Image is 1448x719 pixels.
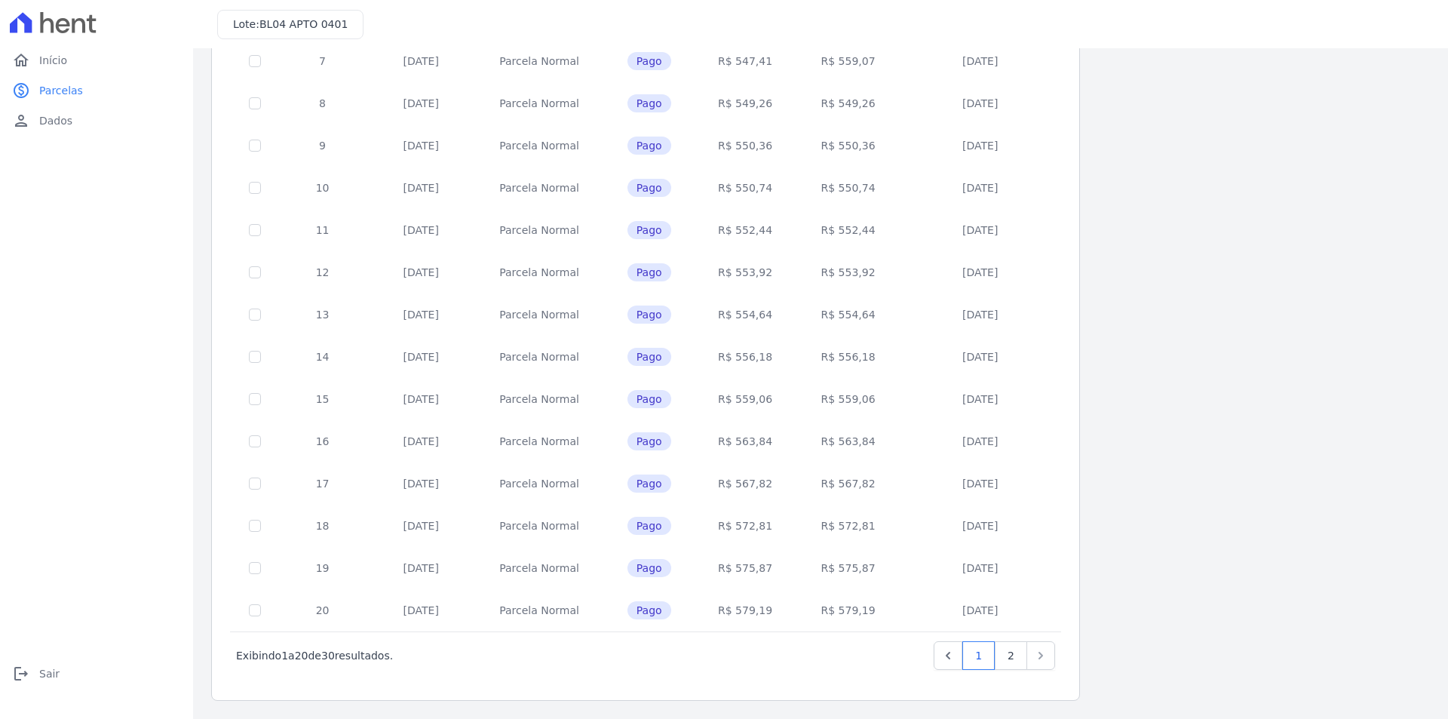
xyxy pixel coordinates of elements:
p: Exibindo a de resultados. [236,648,393,663]
td: [DATE] [366,167,476,209]
td: [DATE] [366,40,476,82]
td: [DATE] [902,40,1059,82]
td: 19 [279,547,366,589]
td: [DATE] [902,505,1059,547]
td: R$ 556,18 [696,336,795,378]
a: 1 [962,641,995,670]
td: R$ 549,26 [794,82,901,124]
span: BL04 APTO 0401 [259,18,348,30]
a: personDados [6,106,187,136]
td: R$ 553,92 [696,251,795,293]
td: [DATE] [902,209,1059,251]
input: Só é possível selecionar pagamentos em aberto [249,435,261,447]
span: Pago [627,137,671,155]
span: Sair [39,666,60,681]
td: Parcela Normal [476,336,602,378]
span: Pago [627,94,671,112]
td: [DATE] [366,124,476,167]
td: 16 [279,420,366,462]
span: Pago [627,306,671,324]
td: R$ 575,87 [696,547,795,589]
td: R$ 559,06 [696,378,795,420]
td: [DATE] [366,378,476,420]
td: 10 [279,167,366,209]
span: Início [39,53,67,68]
td: [DATE] [366,505,476,547]
td: 14 [279,336,366,378]
td: [DATE] [902,82,1059,124]
td: [DATE] [366,209,476,251]
td: 18 [279,505,366,547]
input: Só é possível selecionar pagamentos em aberto [249,478,261,490]
td: [DATE] [902,293,1059,336]
input: Só é possível selecionar pagamentos em aberto [249,224,261,236]
td: [DATE] [366,251,476,293]
td: Parcela Normal [476,420,602,462]
td: Parcela Normal [476,167,602,209]
td: R$ 554,64 [696,293,795,336]
td: R$ 550,36 [696,124,795,167]
td: 13 [279,293,366,336]
td: Parcela Normal [476,462,602,505]
input: Só é possível selecionar pagamentos em aberto [249,97,261,109]
td: [DATE] [902,378,1059,420]
span: Pago [627,263,671,281]
a: logoutSair [6,659,187,689]
input: Só é possível selecionar pagamentos em aberto [249,55,261,67]
td: [DATE] [366,293,476,336]
input: Só é possível selecionar pagamentos em aberto [249,266,261,278]
td: R$ 567,82 [794,462,901,505]
td: 15 [279,378,366,420]
a: homeInício [6,45,187,75]
a: paidParcelas [6,75,187,106]
i: paid [12,81,30,100]
td: R$ 556,18 [794,336,901,378]
td: R$ 550,74 [696,167,795,209]
input: Só é possível selecionar pagamentos em aberto [249,140,261,152]
h3: Lote: [233,17,348,32]
span: Pago [627,559,671,577]
td: R$ 572,81 [696,505,795,547]
td: Parcela Normal [476,589,602,631]
td: R$ 567,82 [696,462,795,505]
td: [DATE] [902,589,1059,631]
span: Parcelas [39,83,83,98]
td: R$ 575,87 [794,547,901,589]
input: Só é possível selecionar pagamentos em aberto [249,393,261,405]
a: Next [1026,641,1055,670]
td: R$ 547,41 [696,40,795,82]
td: R$ 554,64 [794,293,901,336]
span: Pago [627,517,671,535]
td: R$ 559,06 [794,378,901,420]
span: Pago [627,348,671,366]
td: R$ 563,84 [794,420,901,462]
td: Parcela Normal [476,40,602,82]
td: R$ 579,19 [794,589,901,631]
span: 30 [321,650,335,662]
td: R$ 550,74 [794,167,901,209]
td: 8 [279,82,366,124]
td: R$ 552,44 [794,209,901,251]
span: Pago [627,179,671,197]
td: R$ 579,19 [696,589,795,631]
td: [DATE] [902,462,1059,505]
td: R$ 553,92 [794,251,901,293]
td: R$ 563,84 [696,420,795,462]
input: Só é possível selecionar pagamentos em aberto [249,604,261,616]
td: [DATE] [902,336,1059,378]
span: Pago [627,52,671,70]
td: 12 [279,251,366,293]
td: R$ 549,26 [696,82,795,124]
td: 17 [279,462,366,505]
td: [DATE] [902,167,1059,209]
td: 11 [279,209,366,251]
span: 1 [281,650,288,662]
i: logout [12,665,30,683]
td: [DATE] [366,462,476,505]
span: Pago [627,221,671,239]
td: Parcela Normal [476,293,602,336]
input: Só é possível selecionar pagamentos em aberto [249,182,261,194]
span: Dados [39,113,72,128]
a: 2 [995,641,1027,670]
span: Pago [627,475,671,493]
